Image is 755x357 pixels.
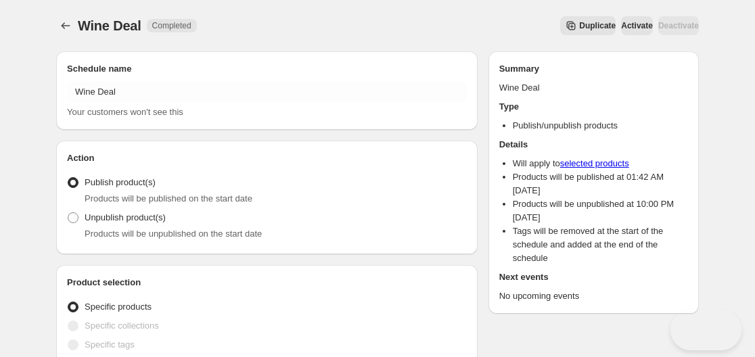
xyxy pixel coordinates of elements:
span: Completed [152,20,191,31]
button: Schedules [56,16,75,35]
a: selected products [560,158,629,168]
button: Secondary action label [560,16,616,35]
h2: Details [499,138,688,151]
li: Publish/unpublish products [513,119,688,133]
span: Duplicate [579,20,616,31]
li: Will apply to [513,157,688,170]
span: Products will be published on the start date [85,193,252,204]
span: Specific products [85,302,152,312]
li: Products will be unpublished at 10:00 PM [DATE] [513,197,688,224]
h2: Summary [499,62,688,76]
span: Specific collections [85,320,159,331]
span: Wine Deal [78,18,141,33]
p: No upcoming events [499,289,688,303]
h2: Action [67,151,467,165]
h2: Type [499,100,688,114]
h2: Schedule name [67,62,467,76]
button: Activate [621,16,653,35]
span: Activate [621,20,653,31]
span: Products will be unpublished on the start date [85,229,262,239]
span: Publish product(s) [85,177,156,187]
span: Specific tags [85,339,135,350]
h2: Product selection [67,276,467,289]
span: Your customers won't see this [67,107,183,117]
li: Tags will be removed at the start of the schedule and added at the end of the schedule [513,224,688,265]
p: Wine Deal [499,81,688,95]
iframe: Toggle Customer Support [670,310,741,350]
span: Unpublish product(s) [85,212,166,222]
li: Products will be published at 01:42 AM [DATE] [513,170,688,197]
h2: Next events [499,270,688,284]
